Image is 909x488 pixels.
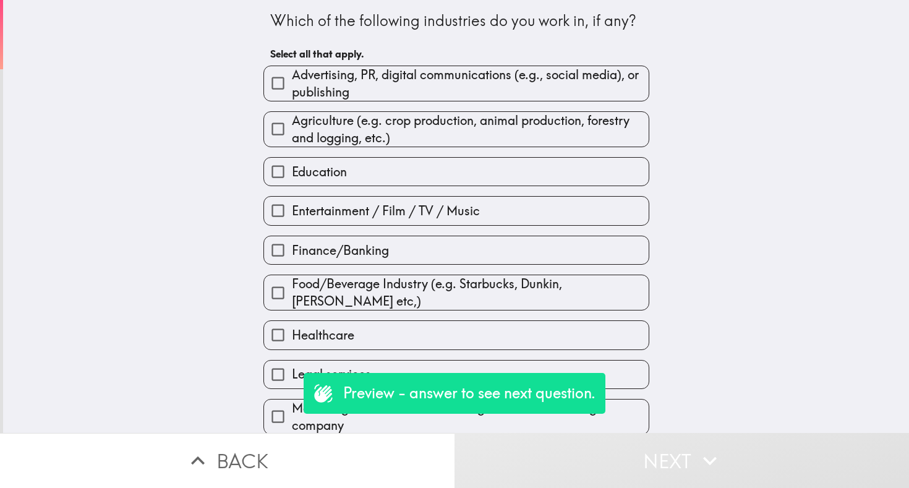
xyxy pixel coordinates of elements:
span: Legal services [292,366,371,383]
button: Education [264,158,649,186]
div: Which of the following industries do you work in, if any? [270,11,642,32]
span: Food/Beverage Industry (e.g. Starbucks, Dunkin, [PERSON_NAME] etc,) [292,275,649,310]
span: Entertainment / Film / TV / Music [292,202,480,220]
button: Legal services [264,361,649,388]
button: Marketing research or a marketing research consulting company [264,400,649,434]
span: Advertising, PR, digital communications (e.g., social media), or publishing [292,66,649,101]
h6: Select all that apply. [270,47,642,61]
button: Healthcare [264,321,649,349]
span: Healthcare [292,327,354,344]
button: Advertising, PR, digital communications (e.g., social media), or publishing [264,66,649,101]
button: Finance/Banking [264,236,649,264]
button: Entertainment / Film / TV / Music [264,197,649,225]
span: Finance/Banking [292,242,389,259]
span: Agriculture (e.g. crop production, animal production, forestry and logging, etc.) [292,112,649,147]
span: Marketing research or a marketing research consulting company [292,400,649,434]
button: Food/Beverage Industry (e.g. Starbucks, Dunkin, [PERSON_NAME] etc,) [264,275,649,310]
button: Next [454,433,909,488]
button: Agriculture (e.g. crop production, animal production, forestry and logging, etc.) [264,112,649,147]
span: Education [292,163,347,181]
p: Preview - answer to see next question. [343,383,595,404]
